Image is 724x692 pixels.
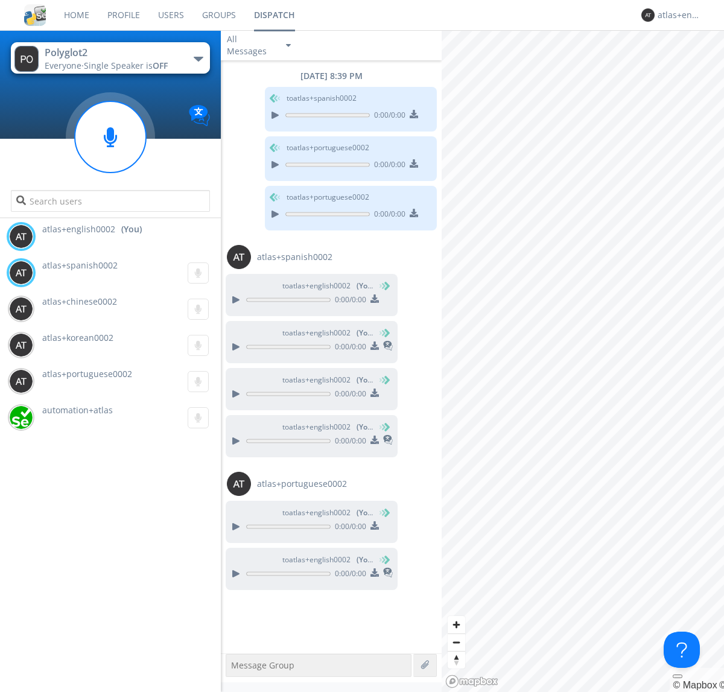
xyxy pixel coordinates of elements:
[42,223,115,235] span: atlas+english0002
[331,436,366,449] span: 0:00 / 0:00
[673,680,717,690] a: Mapbox
[331,389,366,402] span: 0:00 / 0:00
[42,404,113,416] span: automation+atlas
[383,339,393,355] span: This is a translated message
[282,507,373,518] span: to atlas+english0002
[257,251,332,263] span: atlas+spanish0002
[370,436,379,444] img: download media button
[448,616,465,633] button: Zoom in
[84,60,168,71] span: Single Speaker is
[287,142,369,153] span: to atlas+portuguese0002
[357,554,375,565] span: (You)
[370,568,379,577] img: download media button
[383,433,393,449] span: This is a translated message
[9,261,33,285] img: 373638.png
[287,192,369,203] span: to atlas+portuguese0002
[282,422,373,433] span: to atlas+english0002
[331,568,366,582] span: 0:00 / 0:00
[331,341,366,355] span: 0:00 / 0:00
[287,93,357,104] span: to atlas+spanish0002
[121,223,142,235] div: (You)
[370,341,379,350] img: download media button
[673,675,682,678] button: Toggle attribution
[448,651,465,668] button: Reset bearing to north
[331,294,366,308] span: 0:00 / 0:00
[331,521,366,535] span: 0:00 / 0:00
[14,46,39,72] img: 373638.png
[227,33,275,57] div: All Messages
[24,4,46,26] img: cddb5a64eb264b2086981ab96f4c1ba7
[42,368,132,379] span: atlas+portuguese0002
[9,224,33,249] img: 373638.png
[282,328,373,338] span: to atlas+english0002
[658,9,703,21] div: atlas+english0002
[664,632,700,668] iframe: Toggle Customer Support
[45,60,180,72] div: Everyone ·
[383,435,393,445] img: translated-message
[221,70,442,82] div: [DATE] 8:39 PM
[9,297,33,321] img: 373638.png
[445,675,498,688] a: Mapbox logo
[257,478,347,490] span: atlas+portuguese0002
[227,472,251,496] img: 373638.png
[42,296,117,307] span: atlas+chinese0002
[11,190,209,212] input: Search users
[357,507,375,518] span: (You)
[42,332,113,343] span: atlas+korean0002
[383,568,393,577] img: translated-message
[45,46,180,60] div: Polyglot2
[282,375,373,386] span: to atlas+english0002
[370,159,405,173] span: 0:00 / 0:00
[282,281,373,291] span: to atlas+english0002
[410,159,418,168] img: download media button
[641,8,655,22] img: 373638.png
[11,42,209,74] button: Polyglot2Everyone·Single Speaker isOFF
[370,110,405,123] span: 0:00 / 0:00
[282,554,373,565] span: to atlas+english0002
[9,369,33,393] img: 373638.png
[448,652,465,668] span: Reset bearing to north
[227,245,251,269] img: 373638.png
[370,294,379,303] img: download media button
[370,521,379,530] img: download media button
[357,375,375,385] span: (You)
[357,281,375,291] span: (You)
[189,105,210,126] img: Translation enabled
[357,328,375,338] span: (You)
[370,209,405,222] span: 0:00 / 0:00
[42,259,118,271] span: atlas+spanish0002
[286,44,291,47] img: caret-down-sm.svg
[410,110,418,118] img: download media button
[448,633,465,651] button: Zoom out
[370,389,379,397] img: download media button
[383,566,393,582] span: This is a translated message
[9,333,33,357] img: 373638.png
[357,422,375,432] span: (You)
[9,405,33,430] img: d2d01cd9b4174d08988066c6d424eccd
[410,209,418,217] img: download media button
[153,60,168,71] span: OFF
[383,341,393,351] img: translated-message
